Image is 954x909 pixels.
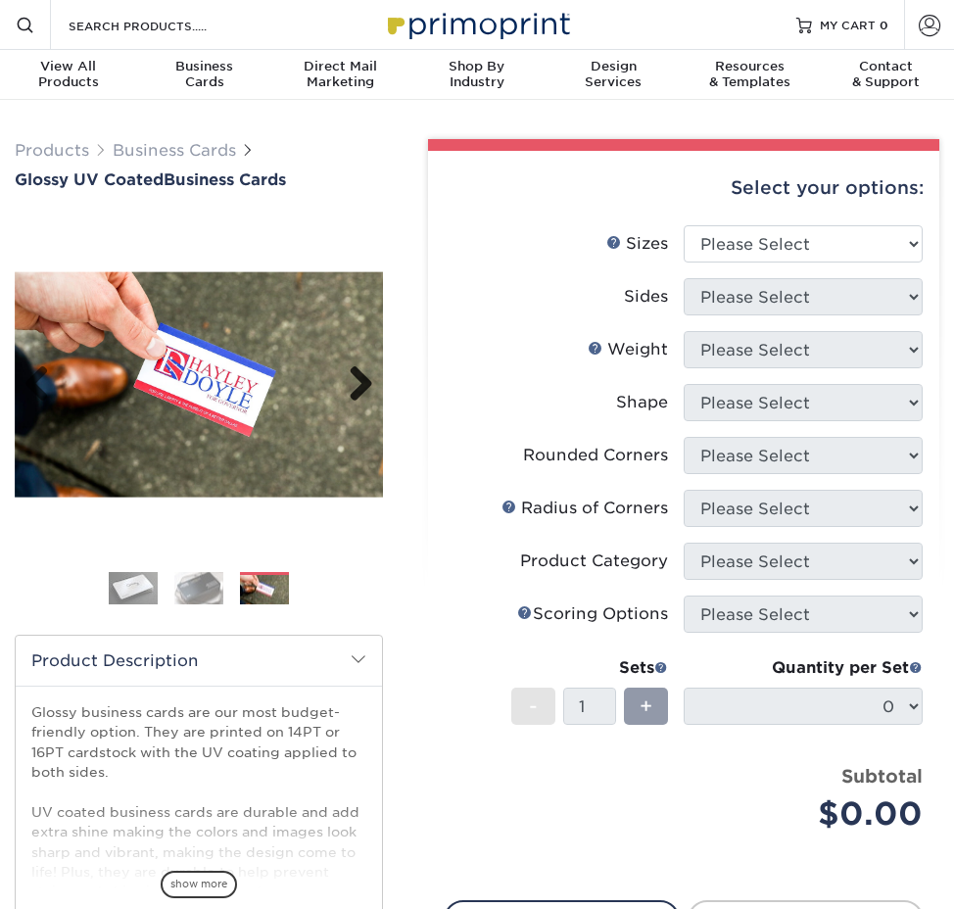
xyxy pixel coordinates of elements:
span: Glossy UV Coated [15,170,164,189]
span: 0 [880,18,888,31]
a: Business Cards [113,141,236,160]
div: Industry [408,59,545,90]
div: Shape [616,391,668,414]
div: Weight [588,338,668,361]
div: Select your options: [444,151,924,225]
span: Resources [682,59,818,74]
a: Shop ByIndustry [408,50,545,102]
div: Sizes [606,232,668,256]
div: & Templates [682,59,818,90]
div: Sets [511,656,668,680]
img: Business Cards 01 [109,563,158,612]
img: Primoprint [379,3,575,45]
div: $0.00 [698,790,923,837]
span: + [640,692,652,721]
div: Scoring Options [517,602,668,626]
span: show more [161,871,237,897]
div: Services [546,59,682,90]
a: Products [15,141,89,160]
a: Contact& Support [818,50,954,102]
span: Direct Mail [272,59,408,74]
a: Resources& Templates [682,50,818,102]
input: SEARCH PRODUCTS..... [67,14,258,37]
a: DesignServices [546,50,682,102]
div: Rounded Corners [523,444,668,467]
div: Radius of Corners [501,497,668,520]
span: Shop By [408,59,545,74]
div: Cards [136,59,272,90]
div: & Support [818,59,954,90]
h2: Product Description [16,636,382,686]
div: Sides [624,285,668,309]
div: Product Category [520,550,668,573]
span: MY CART [820,17,876,33]
img: Business Cards 02 [174,571,223,605]
div: Marketing [272,59,408,90]
span: Business [136,59,272,74]
a: Glossy UV CoatedBusiness Cards [15,170,383,189]
span: Contact [818,59,954,74]
span: Design [546,59,682,74]
img: Business Cards 03 [240,574,289,604]
img: Glossy UV Coated 03 [15,271,383,498]
span: - [529,692,538,721]
a: BusinessCards [136,50,272,102]
a: Direct MailMarketing [272,50,408,102]
div: Quantity per Set [684,656,923,680]
h1: Business Cards [15,170,383,189]
strong: Subtotal [841,765,923,787]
